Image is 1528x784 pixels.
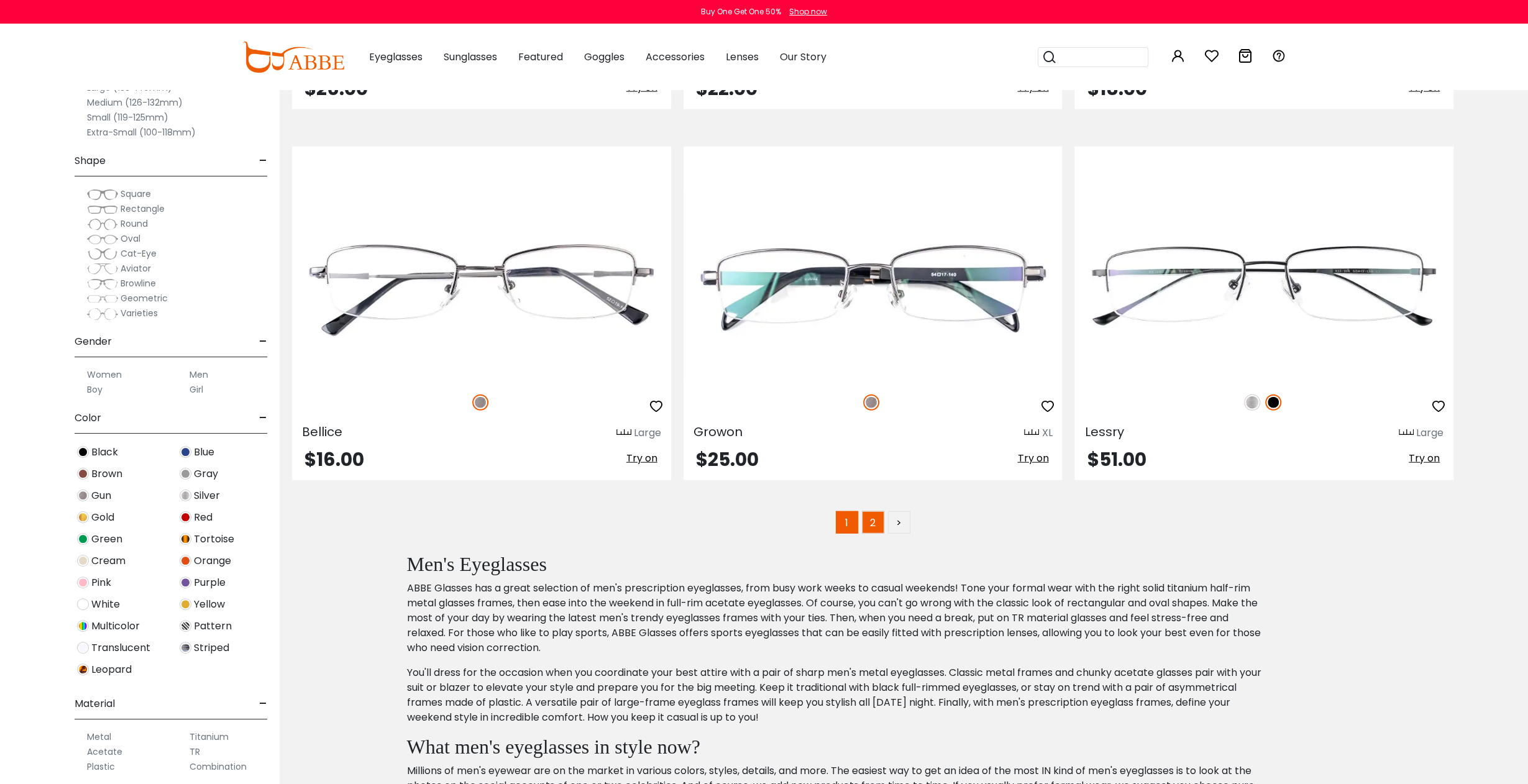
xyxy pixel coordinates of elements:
[87,308,118,321] img: Varieties.png
[789,6,827,17] div: Shop now
[77,620,89,632] img: Multicolor
[888,511,910,534] a: >
[646,50,705,64] span: Accessories
[194,467,218,481] span: Gray
[292,191,671,381] a: Gun Bellice - Metal ,Adjust Nose Pads
[91,619,140,634] span: Multicolor
[696,446,759,473] span: $25.00
[190,382,203,397] label: Girl
[1013,450,1052,467] button: Try on
[77,490,89,501] img: Gun
[190,367,208,382] label: Men
[91,575,111,590] span: Pink
[1405,450,1443,467] button: Try on
[87,203,118,216] img: Rectangle.png
[87,278,118,290] img: Browline.png
[91,488,111,503] span: Gun
[180,620,191,632] img: Pattern
[87,367,122,382] label: Women
[1017,80,1048,94] span: Try on
[684,191,1063,381] img: Gun Growon - Metal,TR ,Adjust Nose Pads
[77,468,89,480] img: Brown
[863,394,879,411] img: Gun
[87,729,111,744] label: Metal
[91,662,132,677] span: Leopard
[1041,426,1052,440] div: XL
[87,759,115,774] label: Plastic
[121,247,157,260] span: Cat-Eye
[626,80,657,94] span: Try on
[77,511,89,523] img: Gold
[180,511,191,523] img: Red
[1409,80,1440,94] span: Try on
[194,597,225,612] span: Yellow
[190,744,200,759] label: TR
[91,532,122,547] span: Green
[623,450,661,467] button: Try on
[836,511,858,534] span: 1
[121,203,165,215] span: Rectangle
[180,446,191,458] img: Blue
[862,511,884,534] a: 2
[1084,423,1123,440] span: Lessry
[180,598,191,610] img: Yellow
[91,467,122,481] span: Brown
[194,445,214,460] span: Blue
[1409,451,1440,465] span: Try on
[242,42,344,73] img: abbeglasses.com
[472,394,488,411] img: Gun
[626,451,657,465] span: Try on
[91,510,114,525] span: Gold
[259,146,267,176] span: -
[194,554,231,568] span: Orange
[180,468,191,480] img: Gray
[1087,446,1146,473] span: $51.00
[121,188,151,200] span: Square
[121,277,156,289] span: Browline
[1416,426,1443,440] div: Large
[407,735,1265,759] h2: What men's eyeglasses in style now?
[87,188,118,201] img: Square.png
[180,555,191,567] img: Orange
[369,50,423,64] span: Eyeglasses
[91,640,150,655] span: Translucent
[91,445,118,460] span: Black
[194,510,213,525] span: Red
[302,423,342,440] span: Bellice
[121,307,158,319] span: Varieties
[304,446,364,473] span: $16.00
[121,292,168,304] span: Geometric
[194,488,220,503] span: Silver
[190,729,229,744] label: Titanium
[190,759,247,774] label: Combination
[1017,451,1048,465] span: Try on
[1074,191,1453,381] img: Black Lessry - Titanium ,Adjust Nose Pads
[77,446,89,458] img: Black
[259,689,267,719] span: -
[87,263,118,275] img: Aviator.png
[180,642,191,654] img: Striped
[77,555,89,567] img: Cream
[87,125,196,140] label: Extra-Small (100-118mm)
[87,218,118,230] img: Round.png
[121,232,140,245] span: Oval
[87,382,103,397] label: Boy
[1399,429,1414,438] img: size ruler
[701,6,781,17] div: Buy One Get One 50%
[87,248,118,260] img: Cat-Eye.png
[444,50,497,64] span: Sunglasses
[77,642,89,654] img: Translucent
[77,663,89,675] img: Leopard
[1265,394,1281,411] img: Black
[180,577,191,588] img: Purple
[1024,429,1039,438] img: size ruler
[616,429,631,438] img: size ruler
[75,403,101,433] span: Color
[75,146,106,176] span: Shape
[87,110,168,125] label: Small (119-125mm)
[194,575,226,590] span: Purple
[194,619,232,634] span: Pattern
[194,640,229,655] span: Striped
[77,577,89,588] img: Pink
[87,744,122,759] label: Acetate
